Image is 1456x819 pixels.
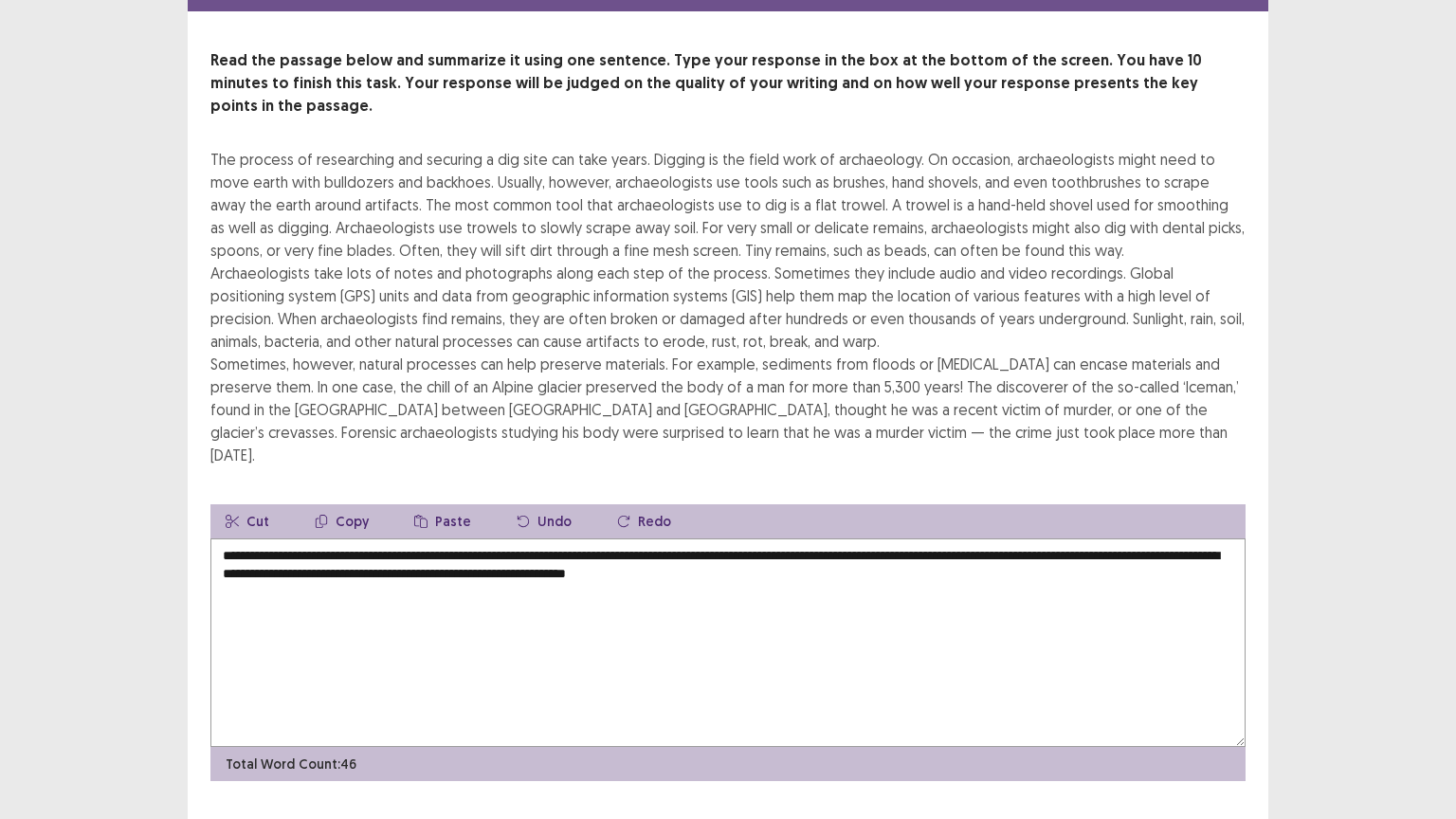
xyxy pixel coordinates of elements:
button: Paste [399,504,486,538]
div: The process of researching and securing a dig site can take years. Digging is the field work of a... [210,148,1246,466]
p: Total Word Count: 46 [226,755,356,774]
button: Redo [602,504,686,538]
button: Cut [210,504,284,538]
button: Undo [501,504,587,538]
p: Read the passage below and summarize it using one sentence. Type your response in the box at the ... [210,49,1246,118]
button: Copy [300,504,384,538]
